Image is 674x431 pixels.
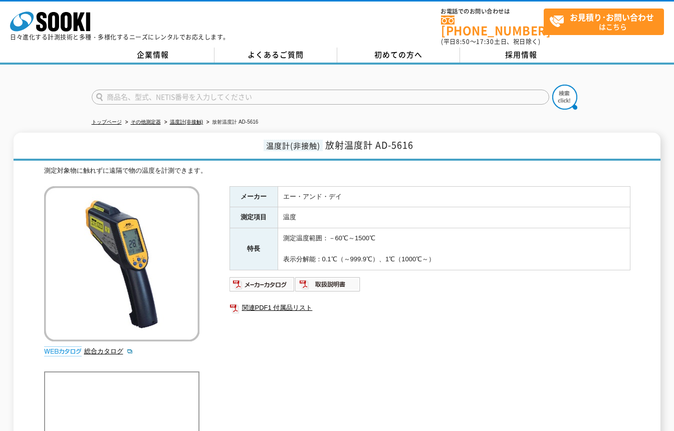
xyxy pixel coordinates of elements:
[441,9,544,15] span: お電話でのお問い合わせは
[456,37,470,46] span: 8:50
[278,186,630,207] td: エー・アンド・デイ
[278,207,630,228] td: 温度
[230,283,295,290] a: メーカーカタログ
[170,119,203,125] a: 温度計(非接触)
[230,186,278,207] th: メーカー
[92,48,214,63] a: 企業情報
[441,16,544,36] a: [PHONE_NUMBER]
[476,37,494,46] span: 17:30
[230,228,278,270] th: 特長
[10,34,230,40] p: 日々進化する計測技術と多種・多様化するニーズにレンタルでお応えします。
[295,283,361,290] a: 取扱説明書
[92,90,549,105] input: 商品名、型式、NETIS番号を入力してください
[84,347,133,355] a: 総合カタログ
[44,166,630,176] div: 測定対象物に触れずに遠隔で物の温度を計測できます。
[230,207,278,228] th: 測定項目
[44,346,82,356] img: webカタログ
[214,48,337,63] a: よくあるご質問
[295,276,361,292] img: 取扱説明書
[325,138,413,152] span: 放射温度計 AD-5616
[204,117,258,128] li: 放射温度計 AD-5616
[131,119,161,125] a: その他測定器
[264,140,323,151] span: 温度計(非接触)
[230,276,295,292] img: メーカーカタログ
[570,11,654,23] strong: お見積り･お問い合わせ
[230,301,630,314] a: 関連PDF1 付属品リスト
[441,37,540,46] span: (平日 ～ 土日、祝日除く)
[374,49,422,60] span: 初めての方へ
[92,119,122,125] a: トップページ
[552,85,577,110] img: btn_search.png
[544,9,664,35] a: お見積り･お問い合わせはこちら
[460,48,583,63] a: 採用情報
[337,48,460,63] a: 初めての方へ
[278,228,630,270] td: 測定温度範囲：－60℃～1500℃ 表示分解能：0.1℃（～999.9℃）、1℃（1000℃～）
[549,9,663,34] span: はこちら
[44,186,199,341] img: 放射温度計 AD-5616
